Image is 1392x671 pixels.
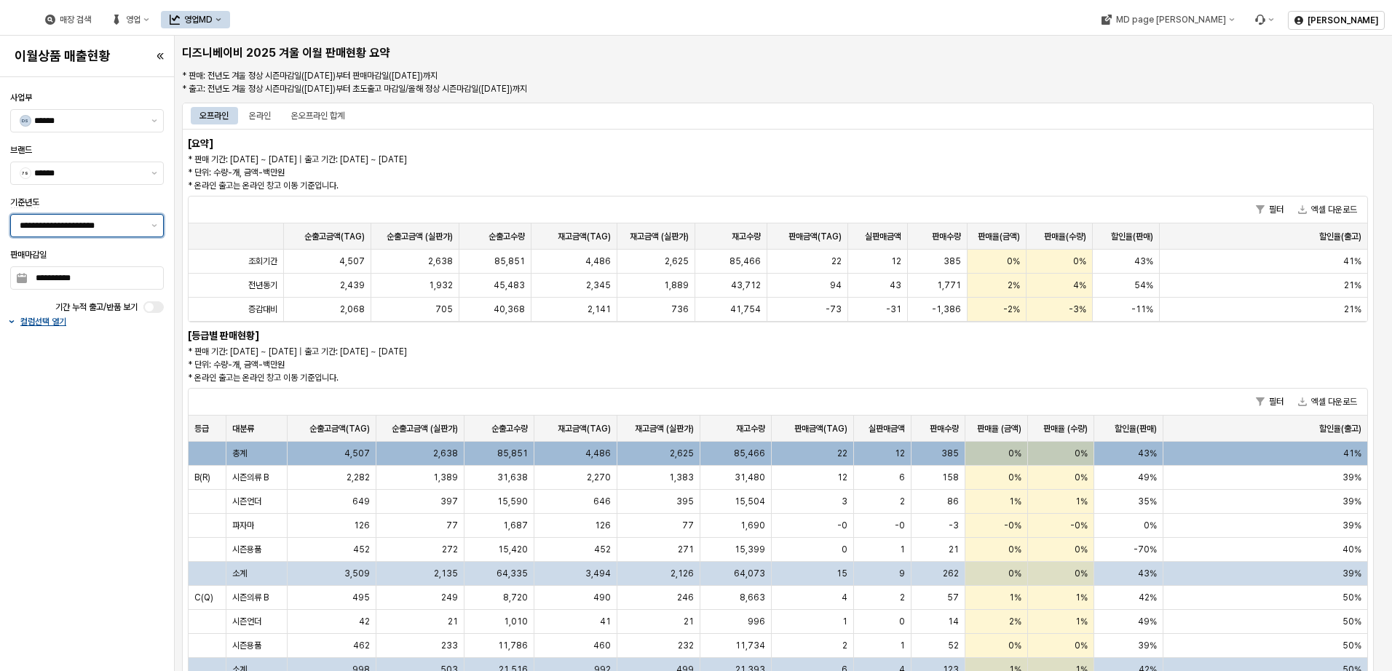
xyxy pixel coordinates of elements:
span: -0 [895,520,905,531]
span: 41 [600,616,611,627]
span: 272 [442,544,458,555]
span: 705 [435,303,453,315]
p: * 판매: 전년도 겨울 정상 시즌마감일([DATE])부터 판매마감일([DATE])까지 * 출고: 전년도 겨울 정상 시즌마감일([DATE])부터 초도출고 마감일/올해 정상 시즌... [182,69,1174,95]
span: 2,439 [340,279,365,291]
span: 21% [1344,303,1361,315]
span: 21 [949,544,959,555]
span: 시즌언더 [232,496,261,507]
span: 2,135 [434,568,458,579]
span: 1,010 [504,616,528,627]
button: 엑셀 다운로드 [1292,201,1363,218]
span: 35% [1138,496,1157,507]
button: 매장 검색 [36,11,100,28]
span: 43,712 [731,279,761,291]
span: -0% [1004,520,1021,531]
span: 판매금액(TAG) [788,231,842,242]
span: 0% [1075,544,1088,555]
span: 39% [1342,568,1361,579]
span: 77 [446,520,458,531]
span: 246 [677,592,694,603]
div: MD page 이동 [1092,11,1243,28]
div: 오프라인 [199,107,229,124]
span: -0% [1070,520,1088,531]
span: 14 [948,616,959,627]
span: 64,335 [497,568,528,579]
span: 등급 [194,423,209,434]
span: 순출고수량 [491,423,528,434]
span: -11% [1131,303,1153,315]
span: 452 [353,544,370,555]
span: 232 [678,640,694,651]
span: 2,126 [671,568,694,579]
span: 12 [837,472,847,483]
span: 판매율 (수량) [1043,423,1088,434]
span: 460 [593,640,611,651]
button: 필터 [1250,393,1289,410]
span: 39% [1138,640,1157,651]
span: 3 [842,496,847,507]
span: 2,282 [347,472,370,483]
span: 2,638 [428,255,453,267]
span: 1,690 [740,520,765,531]
span: 2,638 [433,448,458,459]
span: 판매마감일 [10,250,47,260]
span: 50% [1342,616,1361,627]
span: -1,386 [932,303,961,315]
div: 매장 검색 [60,15,91,25]
span: 0% [1008,544,1021,555]
span: 순출고금액 (실판가) [387,231,453,242]
button: 영업MD [161,11,230,28]
span: 42% [1139,592,1157,603]
span: 39% [1342,496,1361,507]
div: 온오프라인 합계 [291,107,344,124]
span: 395 [676,496,694,507]
button: [PERSON_NAME] [1288,11,1385,30]
span: 54% [1134,279,1153,291]
span: 1,687 [503,520,528,531]
span: 41,754 [730,303,761,315]
span: 21 [448,616,458,627]
span: 3,509 [344,568,370,579]
span: 15,399 [735,544,765,555]
span: 판매수량 [930,423,959,434]
span: -2% [1003,303,1020,315]
span: 43% [1138,568,1157,579]
span: 순출고금액(TAG) [309,423,370,434]
span: 2,625 [665,255,689,267]
button: 영업 [103,11,158,28]
span: 1% [1009,592,1021,603]
span: 1,771 [937,279,961,291]
span: 0 [842,544,847,555]
span: 1,389 [433,472,458,483]
span: 57 [947,592,959,603]
span: 43% [1138,448,1157,459]
span: 249 [441,592,458,603]
button: 제안 사항 표시 [146,215,163,237]
h4: 이월상품 매출현황 [15,49,133,63]
span: 262 [943,568,959,579]
span: 판매수량 [932,231,961,242]
span: 15,420 [498,544,528,555]
span: 385 [941,448,959,459]
span: 4% [1073,279,1086,291]
span: 385 [944,255,961,267]
span: 시즌의류 B [232,592,269,603]
span: -70% [1134,544,1157,555]
span: 77 [682,520,694,531]
span: 2,068 [340,303,365,315]
span: 49% [1138,472,1157,483]
span: 8,663 [740,592,765,603]
span: 21% [1344,279,1361,291]
span: 2% [1008,279,1020,291]
span: 사업부 [10,92,32,103]
span: 0% [1008,640,1021,651]
main: App Frame [175,36,1392,671]
span: 전년동기 [248,279,277,291]
span: 490 [593,592,611,603]
span: 4,507 [344,448,370,459]
span: 39% [1342,472,1361,483]
span: 실판매금액 [869,423,905,434]
span: 22 [831,255,842,267]
span: 대분류 [232,423,254,434]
